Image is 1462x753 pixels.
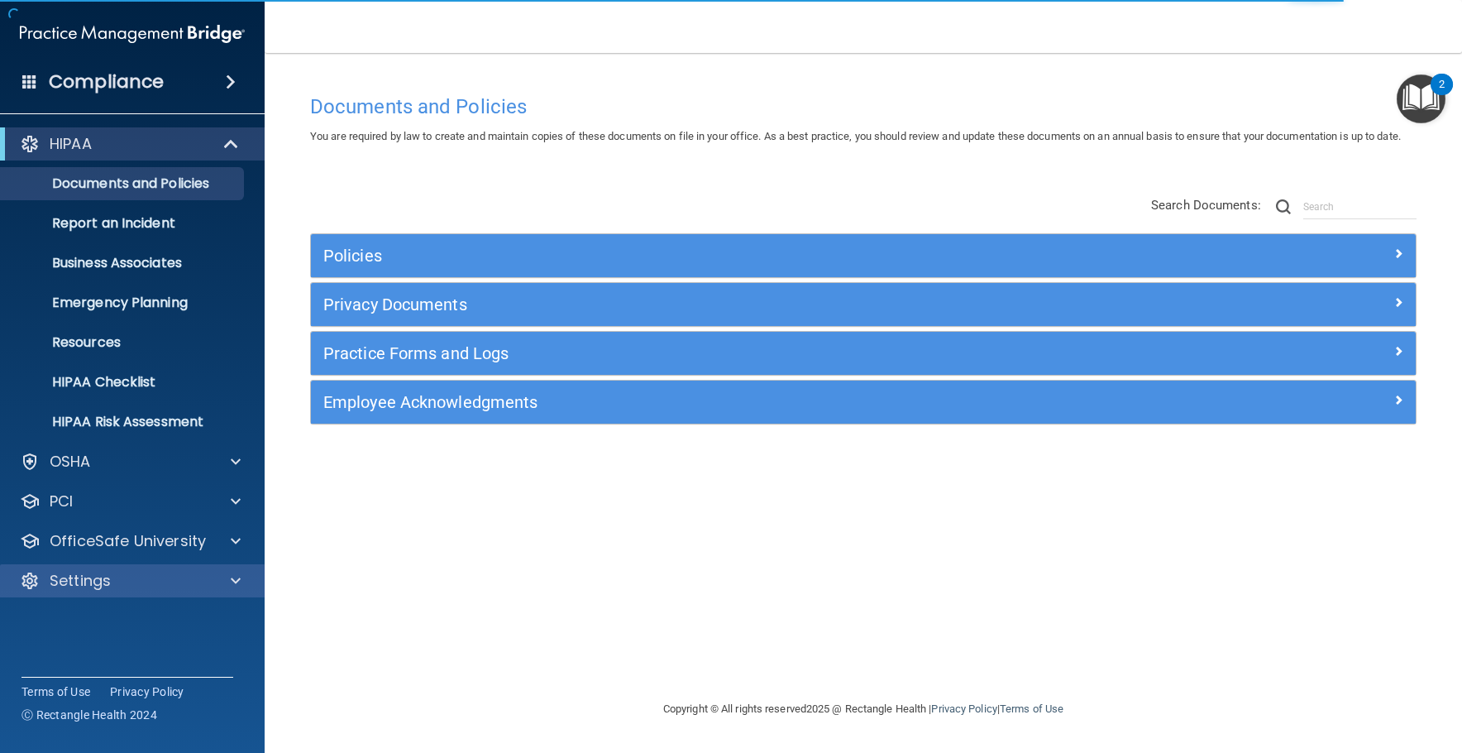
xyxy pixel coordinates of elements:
[1000,703,1063,715] a: Terms of Use
[50,571,111,591] p: Settings
[931,703,996,715] a: Privacy Policy
[50,531,206,551] p: OfficeSafe University
[20,571,241,591] a: Settings
[11,255,236,271] p: Business Associates
[50,134,92,154] p: HIPAA
[323,340,1403,367] a: Practice Forms and Logs
[50,452,91,472] p: OSHA
[310,130,1401,142] span: You are required by law to create and maintain copies of these documents on file in your office. ...
[323,242,1403,269] a: Policies
[323,393,1127,411] h5: Employee Acknowledgments
[1176,635,1442,702] iframe: Drift Widget Chat Controller
[323,389,1403,415] a: Employee Acknowledgments
[110,683,184,700] a: Privacy Policy
[323,291,1403,318] a: Privacy Documents
[1151,198,1261,213] span: Search Documents:
[20,531,241,551] a: OfficeSafe University
[11,374,236,391] p: HIPAA Checklist
[323,344,1127,362] h5: Practice Forms and Logs
[20,17,245,50] img: PMB logo
[21,683,90,700] a: Terms of Use
[20,134,240,154] a: HIPAA
[1439,84,1445,106] div: 2
[11,414,236,430] p: HIPAA Risk Assessment
[1303,194,1417,219] input: Search
[21,707,157,723] span: Ⓒ Rectangle Health 2024
[11,215,236,232] p: Report an Incident
[310,96,1417,118] h4: Documents and Policies
[561,683,1165,736] div: Copyright © All rights reserved 2025 @ Rectangle Health | |
[11,295,236,311] p: Emergency Planning
[11,334,236,351] p: Resources
[323,295,1127,314] h5: Privacy Documents
[1397,74,1445,123] button: Open Resource Center, 2 new notifications
[323,247,1127,265] h5: Policies
[1276,199,1291,214] img: ic-search.3b580494.png
[11,175,236,192] p: Documents and Policies
[20,452,241,472] a: OSHA
[50,492,73,511] p: PCI
[20,492,241,511] a: PCI
[49,70,164,94] h4: Compliance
